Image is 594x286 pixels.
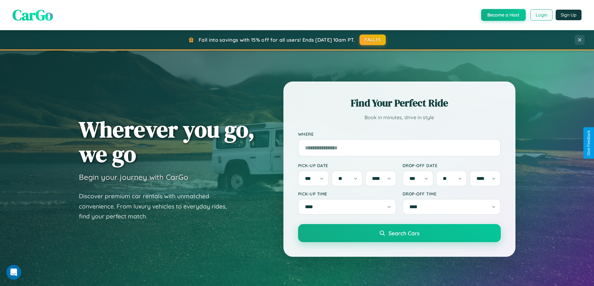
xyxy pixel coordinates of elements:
span: Fall into savings with 15% off for all users! Ends [DATE] 10am PT. [199,37,355,43]
button: Search Cars [298,224,501,242]
button: Sign Up [556,10,582,20]
button: Login [530,9,553,21]
label: Drop-off Date [403,163,501,168]
label: Where [298,131,501,137]
h3: Begin your journey with CarGo [79,172,188,182]
span: CarGo [12,5,53,25]
button: FALL15 [360,35,386,45]
p: Discover premium car rentals with unmatched convenience. From luxury vehicles to everyday rides, ... [79,191,235,222]
div: Give Feedback [587,130,591,156]
label: Drop-off Time [403,191,501,196]
p: Book in minutes, drive in style [298,113,501,122]
h1: Wherever you go, we go [79,117,255,166]
button: Become a Host [481,9,526,21]
label: Pick-up Time [298,191,396,196]
label: Pick-up Date [298,163,396,168]
h2: Find Your Perfect Ride [298,96,501,110]
span: Search Cars [389,230,419,237]
iframe: Intercom live chat [6,265,21,280]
